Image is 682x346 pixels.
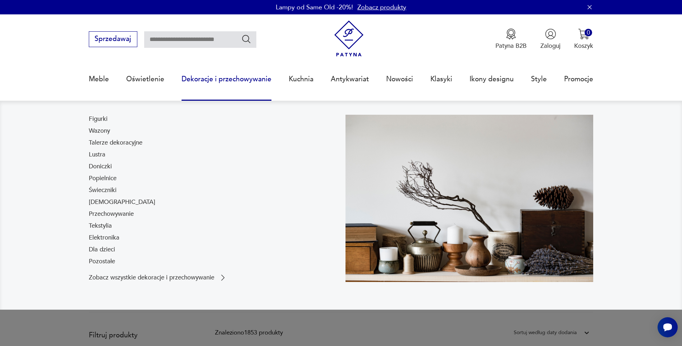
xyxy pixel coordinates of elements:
a: Tekstylia [89,222,112,230]
a: Przechowywanie [89,210,134,218]
a: Doniczki [89,162,112,171]
p: Zobacz wszystkie dekoracje i przechowywanie [89,275,214,281]
img: Patyna - sklep z meblami i dekoracjami vintage [331,21,367,57]
p: Patyna B2B [495,42,527,50]
a: Klasyki [430,63,452,96]
a: Antykwariat [331,63,369,96]
a: Dekoracje i przechowywanie [182,63,271,96]
p: Koszyk [574,42,593,50]
a: Zobacz produkty [357,3,406,12]
button: Sprzedawaj [89,31,137,47]
iframe: Smartsupp widget button [658,317,678,337]
a: Nowości [386,63,413,96]
button: 0Koszyk [574,28,593,50]
a: Pozostałe [89,257,115,266]
button: Zaloguj [540,28,560,50]
a: Oświetlenie [126,63,164,96]
a: Elektronika [89,233,119,242]
a: Świeczniki [89,186,116,195]
a: Ikona medaluPatyna B2B [495,28,527,50]
a: Talerze dekoracyjne [89,138,142,147]
a: Promocje [564,63,593,96]
p: Zaloguj [540,42,560,50]
a: Ikony designu [470,63,514,96]
img: Ikona koszyka [578,28,589,40]
a: Meble [89,63,109,96]
a: Dla dzieci [89,245,115,254]
button: Patyna B2B [495,28,527,50]
img: Ikona medalu [505,28,517,40]
a: [DEMOGRAPHIC_DATA] [89,198,155,206]
a: Sprzedawaj [89,37,137,42]
p: Lampy od Same Old -20%! [276,3,353,12]
a: Lustra [89,150,105,159]
a: Kuchnia [289,63,313,96]
a: Wazony [89,127,110,135]
a: Popielnice [89,174,116,183]
img: cfa44e985ea346226f89ee8969f25989.jpg [345,115,594,282]
a: Figurki [89,115,107,123]
button: Szukaj [241,34,252,44]
div: 0 [585,29,592,36]
a: Zobacz wszystkie dekoracje i przechowywanie [89,273,227,282]
img: Ikonka użytkownika [545,28,556,40]
a: Style [531,63,547,96]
